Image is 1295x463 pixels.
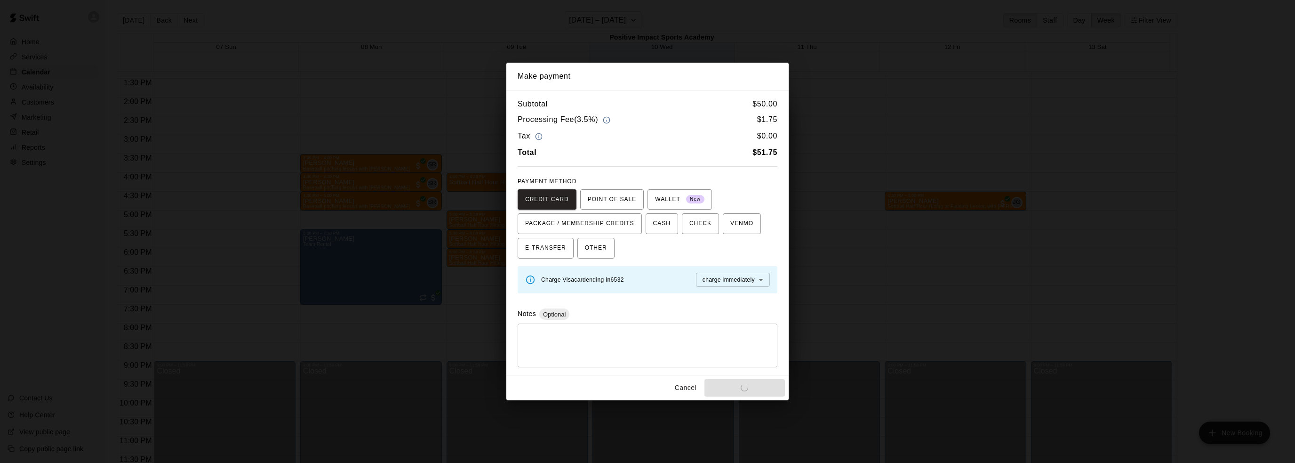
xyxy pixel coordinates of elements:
[518,114,613,126] h6: Processing Fee ( 3.5% )
[525,216,634,231] span: PACKAGE / MEMBERSHIP CREDITS
[682,213,719,234] button: CHECK
[580,189,644,210] button: POINT OF SALE
[525,241,566,256] span: E-TRANSFER
[577,238,615,259] button: OTHER
[647,189,712,210] button: WALLET New
[539,311,569,318] span: Optional
[689,216,711,231] span: CHECK
[653,216,671,231] span: CASH
[525,192,569,207] span: CREDIT CARD
[703,276,755,283] span: charge immediately
[541,276,624,283] span: Charge Visa card ending in 6532
[723,213,761,234] button: VENMO
[752,148,777,156] b: $ 51.75
[518,189,576,210] button: CREDIT CARD
[585,241,607,256] span: OTHER
[518,238,574,259] button: E-TRANSFER
[686,193,704,206] span: New
[518,130,545,143] h6: Tax
[671,379,701,397] button: Cancel
[588,192,636,207] span: POINT OF SALE
[506,63,789,90] h2: Make payment
[655,192,704,207] span: WALLET
[518,310,536,317] label: Notes
[730,216,753,231] span: VENMO
[518,98,548,110] h6: Subtotal
[757,114,777,126] h6: $ 1.75
[518,148,536,156] b: Total
[518,213,642,234] button: PACKAGE / MEMBERSHIP CREDITS
[752,98,777,110] h6: $ 50.00
[646,213,678,234] button: CASH
[757,130,777,143] h6: $ 0.00
[518,178,576,185] span: PAYMENT METHOD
